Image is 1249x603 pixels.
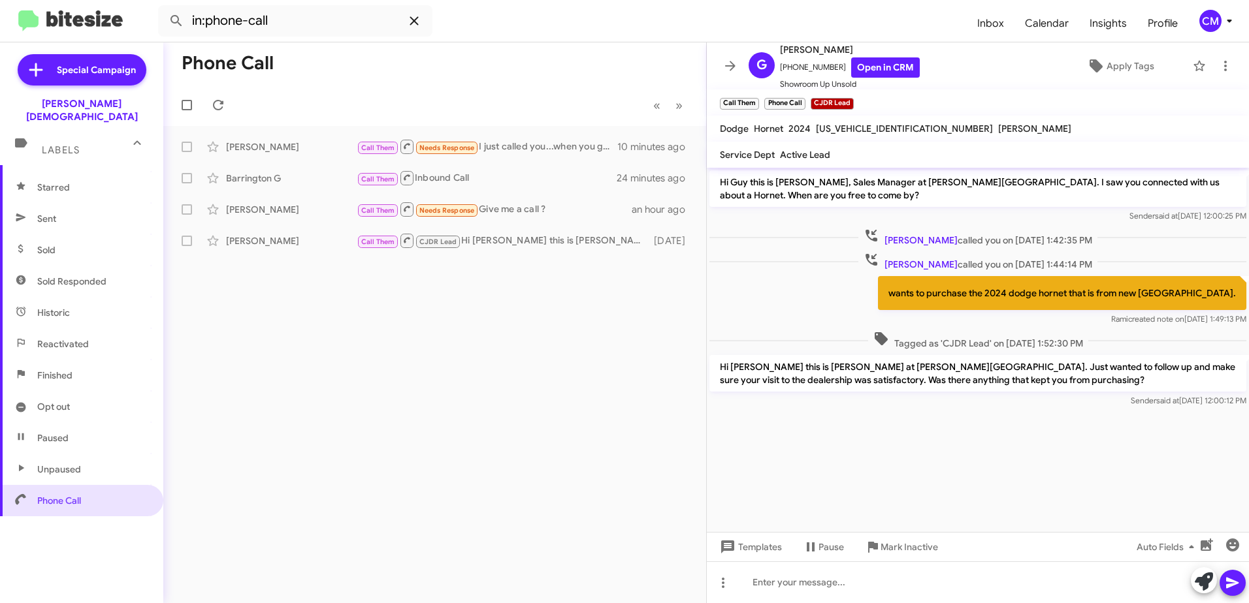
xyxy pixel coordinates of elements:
span: Dodge [720,123,749,134]
p: Hi [PERSON_NAME] this is [PERSON_NAME] at [PERSON_NAME][GEOGRAPHIC_DATA]. Just wanted to follow u... [709,355,1246,392]
span: [PERSON_NAME] [884,258,958,270]
span: Special Campaign [57,63,136,76]
span: Sent [37,212,56,225]
span: Opt out [37,400,70,413]
span: Showroom Up Unsold [780,78,920,91]
div: CM [1199,10,1222,32]
span: Finished [37,369,73,382]
button: Apply Tags [1054,54,1186,78]
div: Give me a call ? [357,201,632,217]
button: Mark Inactive [854,535,949,559]
div: Hi [PERSON_NAME] this is [PERSON_NAME] at [PERSON_NAME][GEOGRAPHIC_DATA]. Just wanted to follow u... [357,232,648,249]
span: called you on [DATE] 1:42:35 PM [858,228,1097,247]
span: Auto Fields [1137,535,1199,559]
div: Barrington G [226,172,357,185]
span: Mark Inactive [881,535,938,559]
span: [PERSON_NAME] [998,123,1071,134]
span: Hornet [754,123,783,134]
span: G [756,55,767,76]
span: Unpaused [37,463,81,476]
h1: Phone Call [182,53,274,74]
button: CM [1188,10,1235,32]
div: 10 minutes ago [617,140,696,153]
div: I just called you...when you get a chance call me [PHONE_NUMBER] [357,138,617,155]
span: Apply Tags [1107,54,1154,78]
span: Reactivated [37,337,89,350]
span: Starred [37,181,70,194]
span: Rami [DATE] 1:49:13 PM [1111,314,1246,324]
nav: Page navigation example [646,92,690,119]
small: CJDR Lead [811,98,854,110]
div: 24 minutes ago [617,172,696,185]
span: called you on [DATE] 1:44:14 PM [858,252,1097,271]
a: Profile [1137,5,1188,42]
span: Needs Response [419,144,475,152]
span: 2024 [788,123,811,134]
a: Inbox [967,5,1014,42]
small: Call Them [720,98,759,110]
div: [PERSON_NAME] [226,140,357,153]
span: Pause [819,535,844,559]
small: Phone Call [764,98,805,110]
span: [PHONE_NUMBER] [780,57,920,78]
span: created note on [1128,314,1184,324]
span: Sold Responded [37,275,106,288]
div: [PERSON_NAME] [226,234,357,247]
button: Previous [645,92,668,119]
span: Service Dept [720,149,775,161]
button: Next [668,92,690,119]
span: [PERSON_NAME] [780,42,920,57]
span: said at [1156,395,1179,405]
span: Active Lead [780,149,830,161]
div: [DATE] [648,234,696,247]
span: Needs Response [419,206,475,215]
span: CJDR Lead [419,238,457,246]
a: Insights [1079,5,1137,42]
span: Historic [37,306,70,319]
span: Sender [DATE] 12:00:12 PM [1131,395,1246,405]
span: Tagged as 'CJDR Lead' on [DATE] 1:52:30 PM [868,331,1088,350]
span: Sender [DATE] 12:00:25 PM [1129,211,1246,221]
a: Calendar [1014,5,1079,42]
span: « [653,97,660,114]
a: Special Campaign [18,54,146,85]
p: Hi Guy this is [PERSON_NAME], Sales Manager at [PERSON_NAME][GEOGRAPHIC_DATA]. I saw you connecte... [709,170,1246,207]
p: wants to purchase the 2024 dodge hornet that is from new [GEOGRAPHIC_DATA]. [878,276,1246,310]
div: Inbound Call [357,170,617,186]
input: Search [158,5,432,37]
span: Sold [37,243,56,256]
span: Call Them [361,238,395,246]
span: Phone Call [37,494,81,507]
span: Call Them [361,144,395,152]
button: Pause [792,535,854,559]
span: » [675,97,683,114]
button: Templates [707,535,792,559]
span: Paused [37,431,69,444]
span: said at [1155,211,1178,221]
span: Call Them [361,206,395,215]
span: Templates [717,535,782,559]
div: [PERSON_NAME] [226,203,357,216]
span: Labels [42,144,80,156]
span: [PERSON_NAME] [884,234,958,246]
button: Auto Fields [1126,535,1210,559]
span: Call Them [361,175,395,183]
span: [US_VEHICLE_IDENTIFICATION_NUMBER] [816,123,993,134]
a: Open in CRM [851,57,920,78]
div: an hour ago [632,203,696,216]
